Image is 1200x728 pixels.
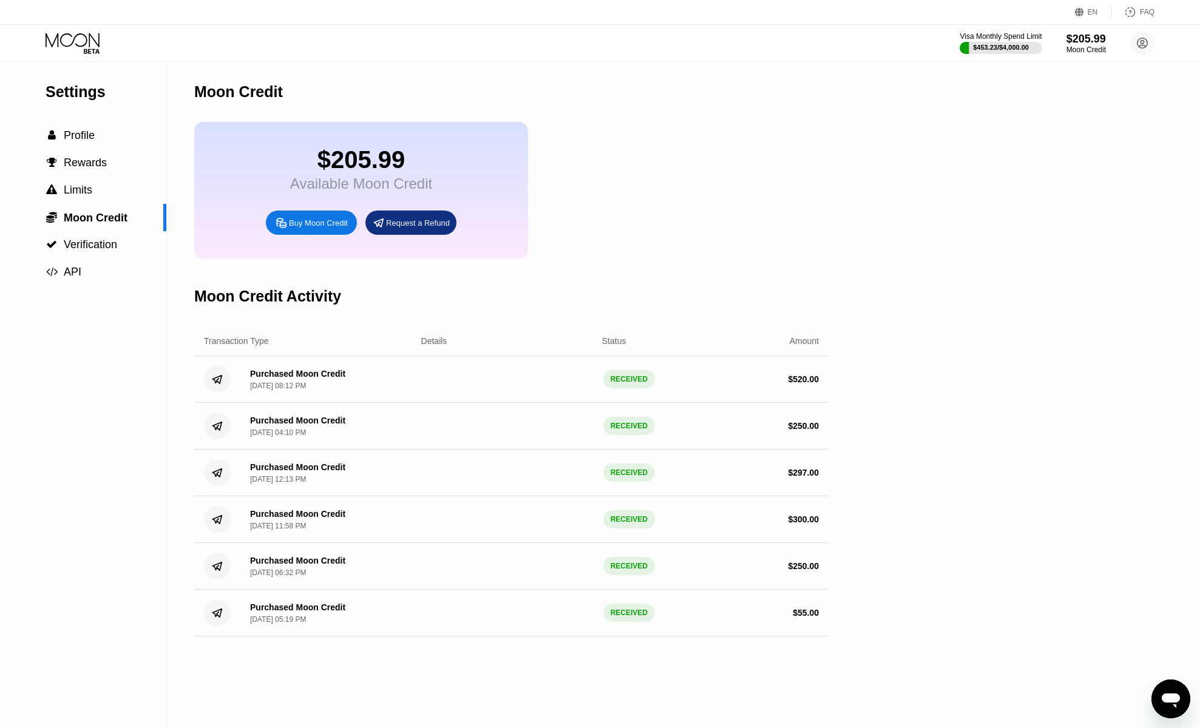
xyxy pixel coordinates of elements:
div: EN [1075,6,1112,18]
span: Moon Credit [64,212,127,224]
div: Purchased Moon Credit [250,509,345,519]
div: RECEIVED [603,557,655,575]
span:  [46,211,57,223]
div: Moon Credit Activity [194,288,341,305]
div: [DATE] 08:12 PM [250,382,306,390]
span: Limits [64,184,92,196]
div:  [46,130,58,141]
div: $205.99Moon Credit [1066,33,1106,54]
div: Purchased Moon Credit [250,602,345,612]
div: Buy Moon Credit [289,218,348,228]
span:  [46,266,58,277]
div: Details [421,336,447,346]
div: FAQ [1112,6,1154,18]
div: RECEIVED [603,463,655,482]
div: Purchased Moon Credit [250,462,345,472]
div: Transaction Type [204,336,269,346]
div: Visa Monthly Spend Limit [960,32,1042,41]
span: Rewards [64,157,107,169]
div: [DATE] 12:13 PM [250,475,306,484]
div: Purchased Moon Credit [250,416,345,425]
span:  [46,184,57,195]
div: [DATE] 06:32 PM [250,568,306,577]
iframe: Mesajlaşma penceresini başlatma düğmesi [1151,679,1190,718]
div: RECEIVED [603,417,655,435]
div:  [46,157,58,168]
div: Purchased Moon Credit [250,556,345,565]
span: Profile [64,129,95,141]
span:  [48,130,56,141]
div: [DATE] 11:58 PM [250,522,306,530]
div: Buy Moon Credit [266,211,357,235]
span:  [46,239,57,250]
div:  [46,184,58,195]
div: $205.99 [1066,33,1106,45]
div: [DATE] 05:19 PM [250,615,306,624]
div: Settings [46,83,166,101]
div: $453.23 / $4,000.00 [973,44,1029,51]
div: Available Moon Credit [290,175,432,192]
div: Amount [790,336,819,346]
div: Request a Refund [365,211,456,235]
span: API [64,266,81,278]
span:  [47,157,57,168]
span: Verification [64,238,117,251]
div: $ 250.00 [788,421,819,431]
div: RECEIVED [603,510,655,528]
div: FAQ [1140,8,1154,16]
div: EN [1088,8,1098,16]
div: Moon Credit [1066,45,1106,54]
div: $205.99 [290,146,432,174]
div: Request a Refund [386,218,450,228]
div: $ 250.00 [788,561,819,571]
div: Purchased Moon Credit [250,369,345,379]
div: $ 300.00 [788,514,819,524]
div: RECEIVED [603,604,655,622]
div:  [46,239,58,250]
div: RECEIVED [603,370,655,388]
div: $ 520.00 [788,374,819,384]
div:  [46,211,58,223]
div: Status [602,336,626,346]
div: [DATE] 04:10 PM [250,428,306,437]
div: Visa Monthly Spend Limit$453.23/$4,000.00 [960,32,1042,54]
div: Moon Credit [194,83,283,101]
div: $ 55.00 [793,608,819,618]
div: $ 297.00 [788,468,819,477]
